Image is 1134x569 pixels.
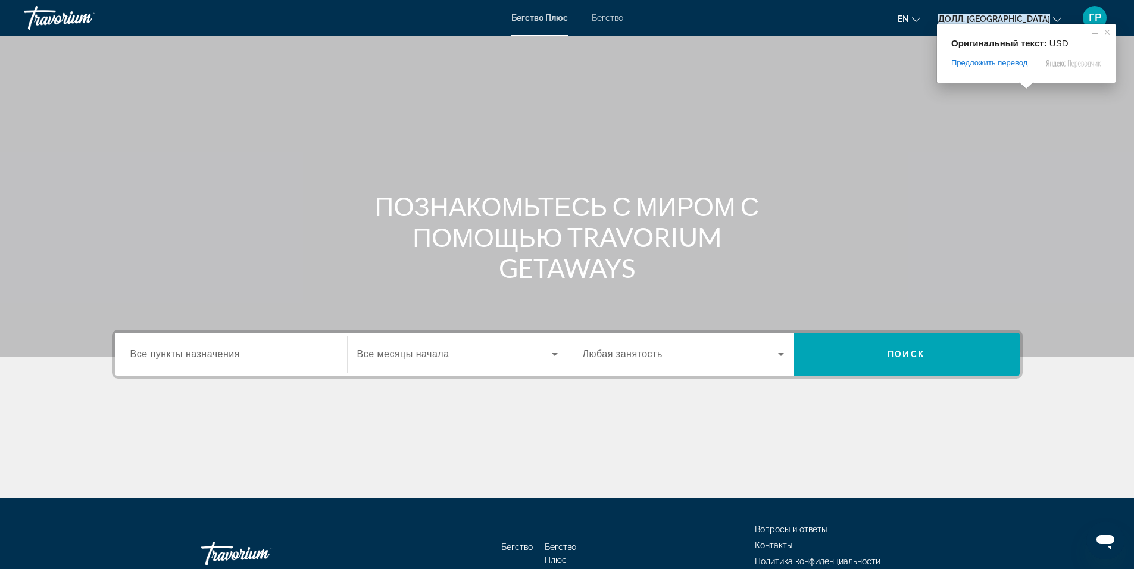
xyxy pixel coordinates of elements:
[938,14,1050,24] ya-tr-span: Долл. [GEOGRAPHIC_DATA]
[545,542,576,565] a: Бегство Плюс
[1089,11,1101,24] ya-tr-span: ГР
[755,557,880,566] a: Политика конфиденциальности
[130,349,240,359] ya-tr-span: Все пункты назначения
[583,349,663,359] ya-tr-span: Любая занятость
[888,349,925,359] ya-tr-span: Поиск
[592,13,623,23] a: Бегство
[511,13,568,23] a: Бегство Плюс
[898,14,909,24] ya-tr-span: en
[1079,5,1110,30] button: Пользовательское меню
[115,333,1020,376] div: Виджет поиска
[794,333,1020,376] button: Поиск
[357,349,449,359] ya-tr-span: Все месяцы начала
[938,10,1061,27] button: Изменить валюту
[951,58,1027,68] span: Предложить перевод
[898,10,920,27] button: Изменить язык
[1086,521,1124,559] iframe: Кнопка запуска окна обмена сообщениями
[375,190,760,283] ya-tr-span: ПОЗНАКОМЬТЕСЬ С МИРОМ С ПОМОЩЬЮ TRAVORIUM GETAWAYS
[1049,38,1069,48] span: USD
[951,38,1047,48] span: Оригинальный текст:
[755,524,827,534] a: Вопросы и ответы
[755,540,792,550] a: Контакты
[24,2,143,33] a: Травориум
[501,542,533,552] a: Бегство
